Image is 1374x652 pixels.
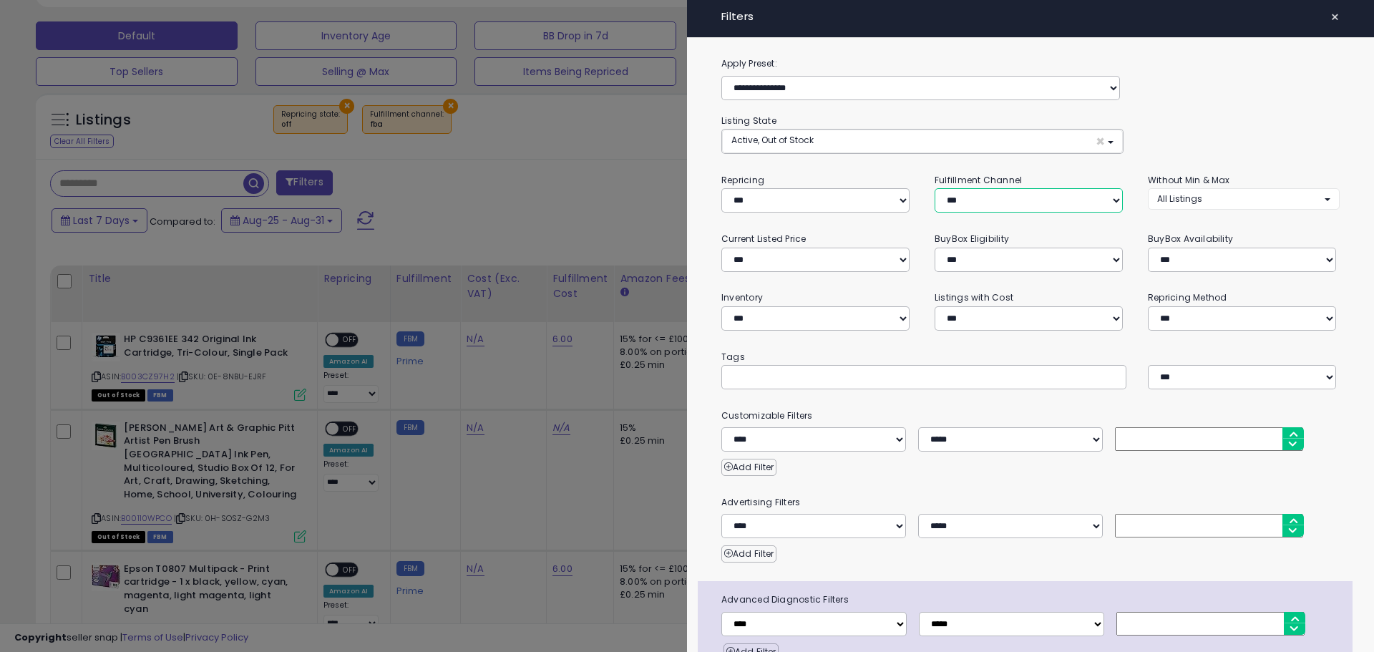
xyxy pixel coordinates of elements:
[935,291,1013,303] small: Listings with Cost
[721,11,1340,23] h4: Filters
[935,174,1022,186] small: Fulfillment Channel
[721,545,776,563] button: Add Filter
[1148,233,1233,245] small: BuyBox Availability
[1330,7,1340,27] span: ×
[731,134,814,146] span: Active, Out of Stock
[1325,7,1345,27] button: ×
[711,592,1353,608] span: Advanced Diagnostic Filters
[1148,291,1227,303] small: Repricing Method
[722,130,1123,153] button: Active, Out of Stock ×
[711,408,1350,424] small: Customizable Filters
[721,459,776,476] button: Add Filter
[721,115,776,127] small: Listing State
[1148,174,1230,186] small: Without Min & Max
[1157,193,1202,205] span: All Listings
[711,495,1350,510] small: Advertising Filters
[721,233,806,245] small: Current Listed Price
[1148,188,1340,209] button: All Listings
[721,291,763,303] small: Inventory
[1096,134,1105,149] span: ×
[711,349,1350,365] small: Tags
[935,233,1009,245] small: BuyBox Eligibility
[711,56,1350,72] label: Apply Preset:
[721,174,764,186] small: Repricing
